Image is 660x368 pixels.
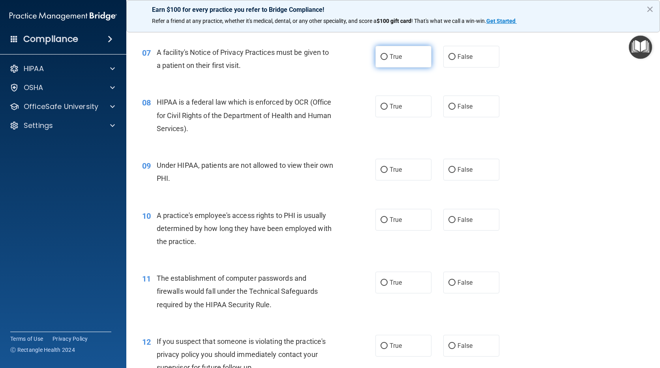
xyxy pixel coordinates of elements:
a: HIPAA [9,64,115,73]
input: True [381,343,388,349]
span: A facility's Notice of Privacy Practices must be given to a patient on their first visit. [157,48,329,69]
span: Ⓒ Rectangle Health 2024 [10,346,75,354]
span: False [457,53,473,60]
span: 11 [142,274,151,284]
span: 12 [142,337,151,347]
button: Close [646,3,654,15]
input: True [381,54,388,60]
input: True [381,104,388,110]
strong: Get Started [486,18,516,24]
a: Settings [9,121,115,130]
a: OfficeSafe University [9,102,115,111]
span: Refer a friend at any practice, whether it's medical, dental, or any other speciality, and score a [152,18,377,24]
span: 08 [142,98,151,107]
h4: Compliance [23,34,78,45]
span: True [390,216,402,223]
span: Under HIPAA, patients are not allowed to view their own PHI. [157,161,334,182]
span: True [390,342,402,349]
a: Get Started [486,18,517,24]
p: OfficeSafe University [24,102,98,111]
span: False [457,279,473,286]
input: False [448,167,456,173]
span: True [390,103,402,110]
p: Earn $100 for every practice you refer to Bridge Compliance! [152,6,634,13]
button: Open Resource Center [629,36,652,59]
span: 09 [142,161,151,171]
input: False [448,54,456,60]
input: False [448,217,456,223]
span: True [390,53,402,60]
span: ! That's what we call a win-win. [411,18,486,24]
span: A practice's employee's access rights to PHI is usually determined by how long they have been emp... [157,211,332,246]
input: False [448,343,456,349]
input: False [448,104,456,110]
span: HIPAA is a federal law which is enforced by OCR (Office for Civil Rights of the Department of Hea... [157,98,332,132]
p: HIPAA [24,64,44,73]
input: True [381,280,388,286]
img: PMB logo [9,8,117,24]
a: Terms of Use [10,335,43,343]
span: True [390,279,402,286]
strong: $100 gift card [377,18,411,24]
input: False [448,280,456,286]
span: False [457,166,473,173]
input: True [381,217,388,223]
p: OSHA [24,83,43,92]
span: The establishment of computer passwords and firewalls would fall under the Technical Safeguards r... [157,274,318,308]
span: 07 [142,48,151,58]
span: 10 [142,211,151,221]
p: Settings [24,121,53,130]
a: OSHA [9,83,115,92]
input: True [381,167,388,173]
span: False [457,216,473,223]
span: False [457,103,473,110]
span: False [457,342,473,349]
span: True [390,166,402,173]
a: Privacy Policy [52,335,88,343]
